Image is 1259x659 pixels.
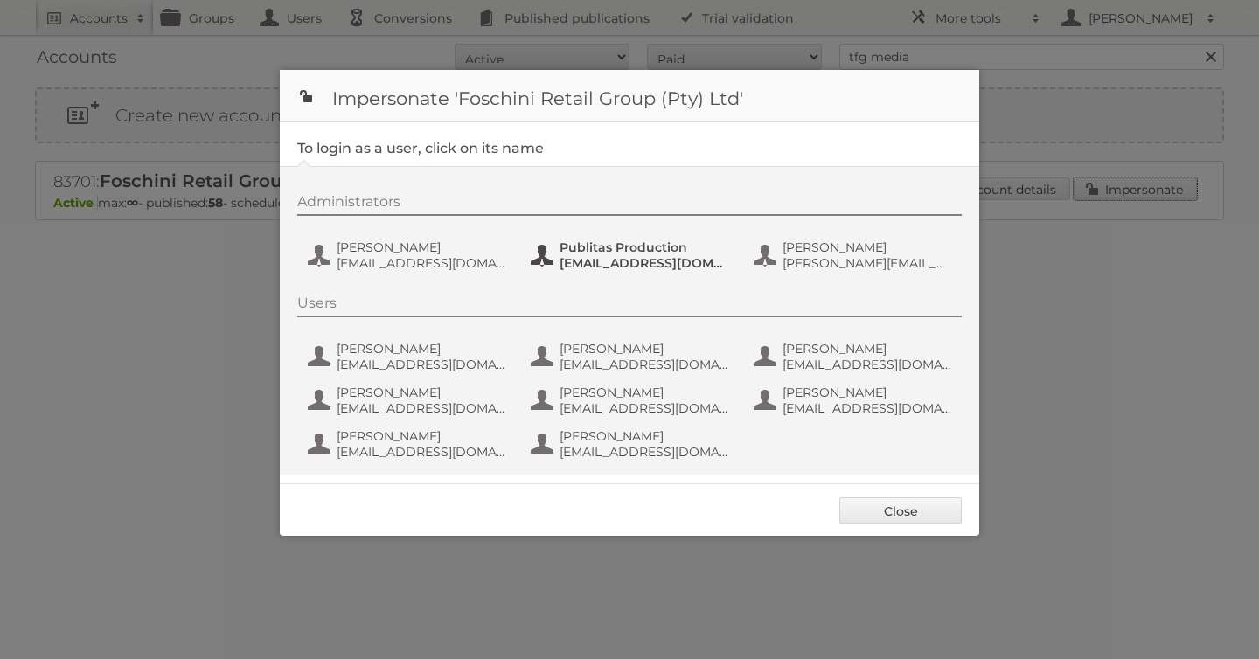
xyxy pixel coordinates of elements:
legend: To login as a user, click on its name [297,140,544,156]
button: [PERSON_NAME] [EMAIL_ADDRESS][DOMAIN_NAME] [752,339,957,374]
button: [PERSON_NAME] [EMAIL_ADDRESS][DOMAIN_NAME] [529,383,734,418]
span: [PERSON_NAME] [783,385,952,400]
span: [EMAIL_ADDRESS][DOMAIN_NAME] [560,255,729,271]
button: [PERSON_NAME] [EMAIL_ADDRESS][DOMAIN_NAME] [306,238,511,273]
button: [PERSON_NAME] [PERSON_NAME][EMAIL_ADDRESS][DOMAIN_NAME] [752,238,957,273]
button: Publitas Production [EMAIL_ADDRESS][DOMAIN_NAME] [529,238,734,273]
a: Close [839,497,962,524]
span: Publitas Production [560,239,729,255]
span: [EMAIL_ADDRESS][DOMAIN_NAME] [560,444,729,460]
button: [PERSON_NAME] [EMAIL_ADDRESS][DOMAIN_NAME] [529,339,734,374]
span: [EMAIL_ADDRESS][DOMAIN_NAME] [337,255,506,271]
span: [PERSON_NAME] [783,239,952,255]
span: [PERSON_NAME] [337,385,506,400]
div: Users [297,295,962,317]
button: [PERSON_NAME] [EMAIL_ADDRESS][DOMAIN_NAME] [306,427,511,461]
span: [PERSON_NAME] [337,239,506,255]
span: [PERSON_NAME] [560,341,729,357]
button: [PERSON_NAME] [EMAIL_ADDRESS][DOMAIN_NAME] [752,383,957,418]
span: [EMAIL_ADDRESS][DOMAIN_NAME] [783,400,952,416]
span: [EMAIL_ADDRESS][DOMAIN_NAME] [337,357,506,372]
button: [PERSON_NAME] [EMAIL_ADDRESS][DOMAIN_NAME] [306,339,511,374]
div: Administrators [297,193,962,216]
span: [PERSON_NAME] [560,428,729,444]
button: [PERSON_NAME] [EMAIL_ADDRESS][DOMAIN_NAME] [529,427,734,461]
span: [PERSON_NAME] [337,341,506,357]
span: [PERSON_NAME] [783,341,952,357]
h1: Impersonate 'Foschini Retail Group (Pty) Ltd' [280,70,979,122]
span: [EMAIL_ADDRESS][DOMAIN_NAME] [337,444,506,460]
span: [EMAIL_ADDRESS][DOMAIN_NAME] [560,357,729,372]
span: [PERSON_NAME] [337,428,506,444]
span: [EMAIL_ADDRESS][DOMAIN_NAME] [783,357,952,372]
button: [PERSON_NAME] [EMAIL_ADDRESS][DOMAIN_NAME] [306,383,511,418]
span: [EMAIL_ADDRESS][DOMAIN_NAME] [337,400,506,416]
span: [EMAIL_ADDRESS][DOMAIN_NAME] [560,400,729,416]
span: [PERSON_NAME] [560,385,729,400]
span: [PERSON_NAME][EMAIL_ADDRESS][DOMAIN_NAME] [783,255,952,271]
